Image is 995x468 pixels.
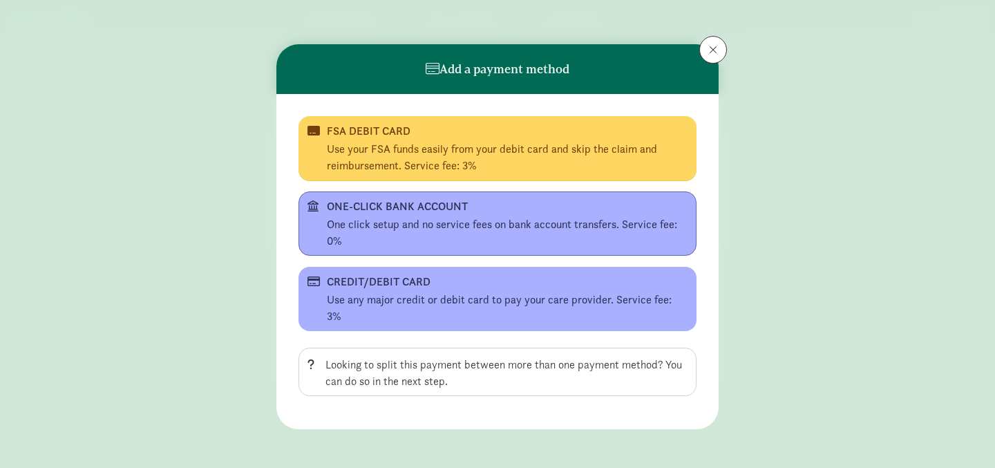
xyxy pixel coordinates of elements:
[298,267,696,331] button: CREDIT/DEBIT CARD Use any major credit or debit card to pay your care provider. Service fee: 3%
[325,357,688,390] div: Looking to split this payment between more than one payment method? You can do so in the next step.
[327,123,665,140] div: FSA DEBIT CARD
[426,62,569,76] h6: Add a payment method
[327,198,665,215] div: ONE-CLICK BANK ACCOUNT
[327,216,688,250] div: One click setup and no service fees on bank account transfers. Service fee: 0%
[298,191,696,256] button: ONE-CLICK BANK ACCOUNT One click setup and no service fees on bank account transfers. Service fee...
[327,141,688,174] div: Use your FSA funds easily from your debit card and skip the claim and reimbursement. Service fee: 3%
[298,116,696,180] button: FSA DEBIT CARD Use your FSA funds easily from your debit card and skip the claim and reimbursemen...
[327,274,665,290] div: CREDIT/DEBIT CARD
[327,292,688,325] div: Use any major credit or debit card to pay your care provider. Service fee: 3%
